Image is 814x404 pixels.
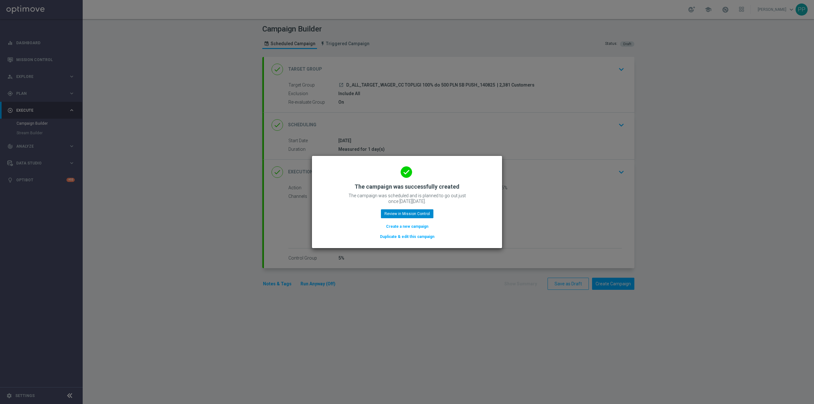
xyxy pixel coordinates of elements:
button: Review in Mission Control [381,209,433,218]
h2: The campaign was successfully created [355,183,459,191]
i: done [401,166,412,178]
button: Create a new campaign [385,223,429,230]
button: Duplicate & edit this campaign [379,233,435,240]
p: The campaign was scheduled and is planned to go out just once [DATE][DATE]. [343,193,471,204]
